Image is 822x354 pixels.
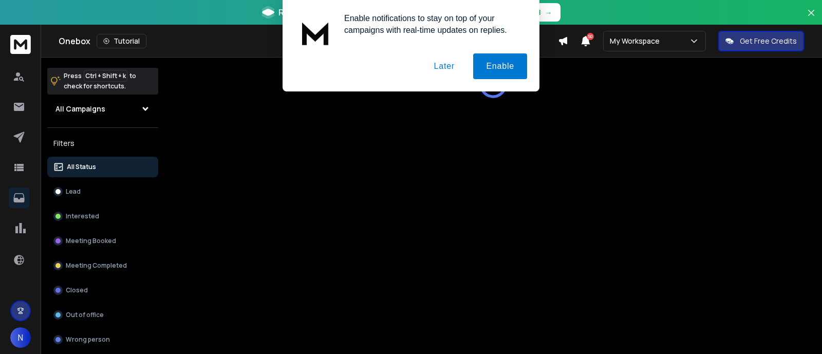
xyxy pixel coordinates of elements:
p: Closed [66,286,88,294]
p: Meeting Completed [66,262,127,270]
p: Interested [66,212,99,220]
h1: All Campaigns [55,104,105,114]
p: Wrong person [66,336,110,344]
button: N [10,327,31,348]
button: All Status [47,157,158,177]
button: Lead [47,181,158,202]
h3: Filters [47,136,158,151]
button: All Campaigns [47,99,158,119]
p: All Status [67,163,96,171]
button: Closed [47,280,158,301]
button: Out of office [47,305,158,325]
button: Wrong person [47,329,158,350]
button: Meeting Booked [47,231,158,251]
p: Out of office [66,311,104,319]
button: Interested [47,206,158,227]
div: Enable notifications to stay on top of your campaigns with real-time updates on replies. [336,12,527,36]
button: Enable [473,53,527,79]
button: Meeting Completed [47,255,158,276]
button: Later [421,53,467,79]
p: Meeting Booked [66,237,116,245]
p: Lead [66,188,81,196]
img: notification icon [295,12,336,53]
